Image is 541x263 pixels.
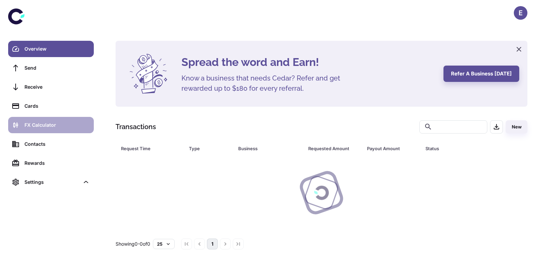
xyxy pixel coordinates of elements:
[8,79,94,95] a: Receive
[8,41,94,57] a: Overview
[8,155,94,171] a: Rewards
[181,73,351,93] h5: Know a business that needs Cedar? Refer and get rewarded up to $180 for every referral.
[116,240,150,248] p: Showing 0-0 of 0
[121,144,172,153] div: Request Time
[443,66,519,82] button: Refer a business [DATE]
[308,144,359,153] span: Requested Amount
[425,144,490,153] div: Status
[189,144,221,153] div: Type
[24,45,90,53] div: Overview
[367,144,408,153] div: Payout Amount
[116,122,156,132] h1: Transactions
[308,144,350,153] div: Requested Amount
[153,239,175,249] button: 25
[8,117,94,133] a: FX Calculator
[24,159,90,167] div: Rewards
[189,144,230,153] span: Type
[24,140,90,148] div: Contacts
[514,6,527,20] button: E
[8,60,94,76] a: Send
[367,144,417,153] span: Payout Amount
[181,54,435,70] h4: Spread the word and Earn!
[8,174,94,190] div: Settings
[24,121,90,129] div: FX Calculator
[207,239,218,249] button: page 1
[24,83,90,91] div: Receive
[180,239,245,249] nav: pagination navigation
[425,144,499,153] span: Status
[8,136,94,152] a: Contacts
[121,144,181,153] span: Request Time
[24,102,90,110] div: Cards
[24,64,90,72] div: Send
[24,178,80,186] div: Settings
[506,120,527,134] button: New
[8,98,94,114] a: Cards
